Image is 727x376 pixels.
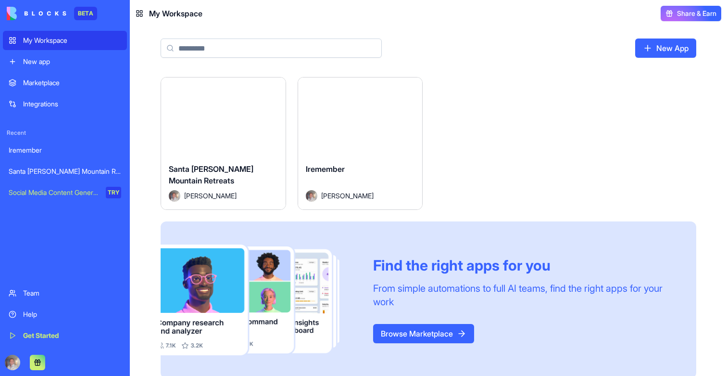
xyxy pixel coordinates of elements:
div: Get Started [23,331,121,340]
div: BETA [74,7,97,20]
span: Recent [3,129,127,137]
div: Social Media Content Generator [9,188,99,197]
img: ACg8ocIoKTluYVx1WVSvMTc6vEhh8zlEulljtIG1Q6EjfdS3E24EJStT=s96-c [5,355,20,370]
div: TRY [106,187,121,198]
span: My Workspace [149,8,202,19]
div: New app [23,57,121,66]
img: Avatar [169,190,180,202]
div: Iremember [9,145,121,155]
span: [PERSON_NAME] [321,191,374,201]
a: Marketplace [3,73,127,92]
div: Help [23,310,121,319]
a: Integrations [3,94,127,114]
span: [PERSON_NAME] [184,191,237,201]
div: Team [23,288,121,298]
a: New App [635,39,696,58]
a: Iremember [3,141,127,160]
span: Santa [PERSON_NAME] Mountain Retreats [169,164,253,185]
img: Avatar [306,190,317,202]
img: logo [7,7,66,20]
span: Share & Earn [677,9,716,18]
button: Share & Earn [661,6,721,21]
a: Help [3,305,127,324]
div: Marketplace [23,78,121,88]
a: New app [3,52,127,71]
a: Team [3,284,127,303]
a: My Workspace [3,31,127,50]
div: Find the right apps for you [373,257,673,274]
a: Get Started [3,326,127,345]
div: Integrations [23,99,121,109]
div: Santa [PERSON_NAME] Mountain Retreats [9,167,121,176]
a: IrememberAvatar[PERSON_NAME] [298,77,423,210]
span: Iremember [306,164,345,174]
a: Santa [PERSON_NAME] Mountain Retreats [3,162,127,181]
div: From simple automations to full AI teams, find the right apps for your work [373,282,673,309]
a: Social Media Content GeneratorTRY [3,183,127,202]
a: BETA [7,7,97,20]
img: Frame_181_egmpey.png [161,245,358,355]
a: Santa [PERSON_NAME] Mountain RetreatsAvatar[PERSON_NAME] [161,77,286,210]
a: Browse Marketplace [373,324,474,343]
div: My Workspace [23,36,121,45]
